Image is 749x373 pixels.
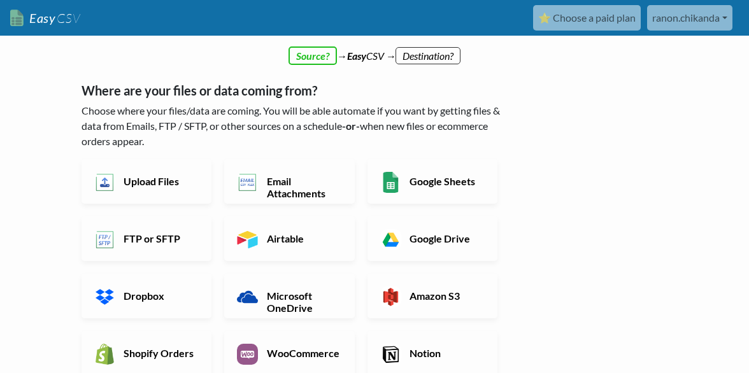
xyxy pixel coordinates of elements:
[406,175,485,187] h6: Google Sheets
[237,344,258,365] img: WooCommerce App & API
[380,286,401,307] img: Amazon S3 App & API
[82,274,211,318] a: Dropbox
[69,36,680,64] div: → CSV →
[10,5,80,31] a: EasyCSV
[82,103,515,149] p: Choose where your files/data are coming. You will be able automate if you want by getting files &...
[224,274,354,318] a: Microsoft OneDrive
[237,172,258,193] img: Email New CSV or XLSX File App & API
[264,175,342,199] h6: Email Attachments
[82,216,211,261] a: FTP or SFTP
[82,83,515,98] h5: Where are your files or data coming from?
[120,347,199,359] h6: Shopify Orders
[342,120,360,132] b: -or-
[264,232,342,244] h6: Airtable
[94,286,115,307] img: Dropbox App & API
[264,290,342,314] h6: Microsoft OneDrive
[367,159,497,204] a: Google Sheets
[647,5,732,31] a: ranon.chikanda
[264,347,342,359] h6: WooCommerce
[406,232,485,244] h6: Google Drive
[533,5,641,31] a: ⭐ Choose a paid plan
[82,159,211,204] a: Upload Files
[120,232,199,244] h6: FTP or SFTP
[55,10,80,26] span: CSV
[120,290,199,302] h6: Dropbox
[224,216,354,261] a: Airtable
[120,175,199,187] h6: Upload Files
[406,347,485,359] h6: Notion
[367,216,497,261] a: Google Drive
[380,229,401,250] img: Google Drive App & API
[237,286,258,307] img: Microsoft OneDrive App & API
[380,172,401,193] img: Google Sheets App & API
[380,344,401,365] img: Notion App & API
[94,229,115,250] img: FTP or SFTP App & API
[94,172,115,193] img: Upload Files App & API
[367,274,497,318] a: Amazon S3
[237,229,258,250] img: Airtable App & API
[406,290,485,302] h6: Amazon S3
[94,344,115,365] img: Shopify App & API
[224,159,354,204] a: Email Attachments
